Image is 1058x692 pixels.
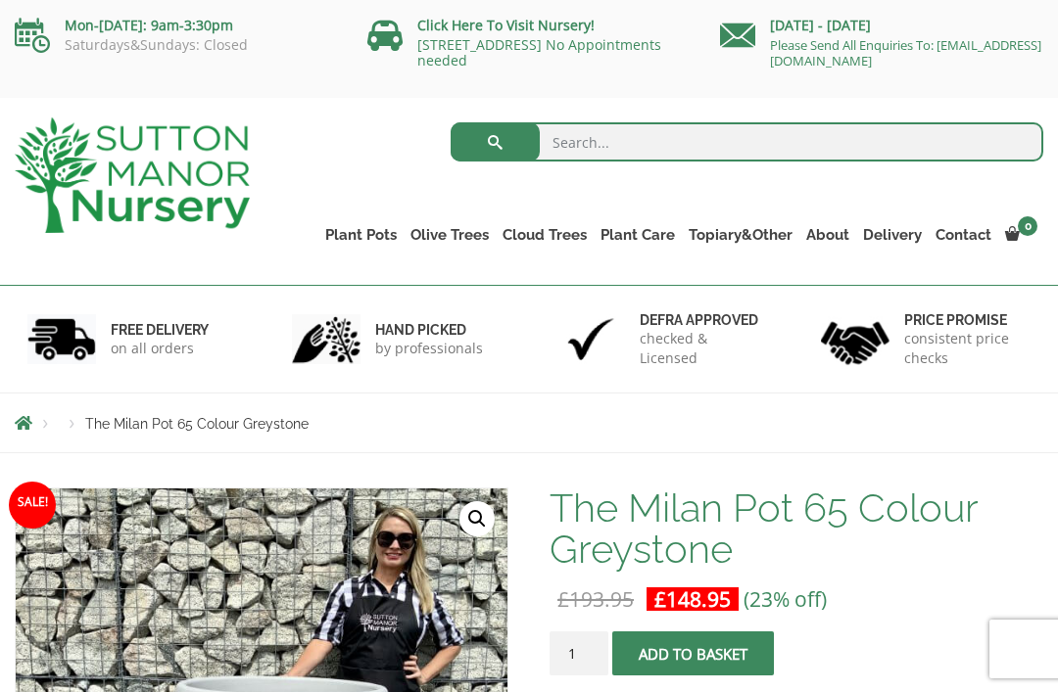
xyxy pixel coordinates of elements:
[640,311,766,329] h6: Defra approved
[799,221,856,249] a: About
[15,117,250,233] img: logo
[318,221,404,249] a: Plant Pots
[904,329,1031,368] p: consistent price checks
[417,16,595,34] a: Click Here To Visit Nursery!
[720,14,1043,37] p: [DATE] - [DATE]
[451,122,1043,161] input: Search...
[496,221,594,249] a: Cloud Trees
[654,585,666,613] span: £
[550,631,608,675] input: Product quantity
[556,314,625,364] img: 3.jpg
[417,35,661,69] a: [STREET_ADDRESS] No Appointments needed
[15,37,338,53] p: Saturdays&Sundays: Closed
[375,339,483,358] p: by professionals
[929,221,998,249] a: Contact
[682,221,799,249] a: Topiary&Other
[111,339,209,358] p: on all orders
[15,415,1043,431] nav: Breadcrumbs
[744,585,827,613] span: (23% off)
[27,314,96,364] img: 1.jpg
[594,221,682,249] a: Plant Care
[856,221,929,249] a: Delivery
[904,311,1031,329] h6: Price promise
[459,501,495,536] a: View full-screen image gallery
[1018,216,1037,236] span: 0
[9,482,56,529] span: Sale!
[292,314,361,364] img: 2.jpg
[404,221,496,249] a: Olive Trees
[375,321,483,339] h6: hand picked
[111,321,209,339] h6: FREE DELIVERY
[821,309,890,369] img: 4.jpg
[640,329,766,368] p: checked & Licensed
[612,631,774,675] button: Add to basket
[654,585,731,613] bdi: 148.95
[15,14,338,37] p: Mon-[DATE]: 9am-3:30pm
[557,585,569,613] span: £
[85,416,309,432] span: The Milan Pot 65 Colour Greystone
[770,36,1041,69] a: Please Send All Enquiries To: [EMAIL_ADDRESS][DOMAIN_NAME]
[557,585,634,613] bdi: 193.95
[550,487,1043,570] h1: The Milan Pot 65 Colour Greystone
[998,221,1043,249] a: 0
